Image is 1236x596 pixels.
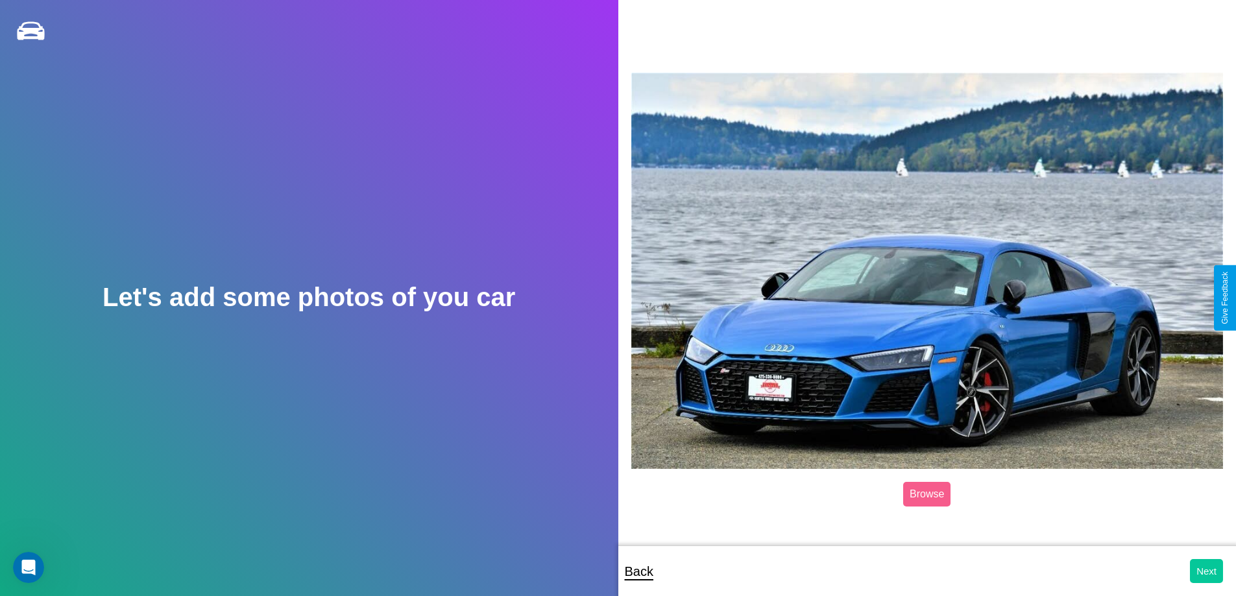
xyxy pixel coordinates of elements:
h2: Let's add some photos of you car [103,283,515,312]
button: Next [1190,559,1223,583]
img: posted [631,73,1224,470]
iframe: Intercom live chat [13,552,44,583]
label: Browse [903,482,951,507]
p: Back [625,560,653,583]
div: Give Feedback [1220,272,1230,324]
